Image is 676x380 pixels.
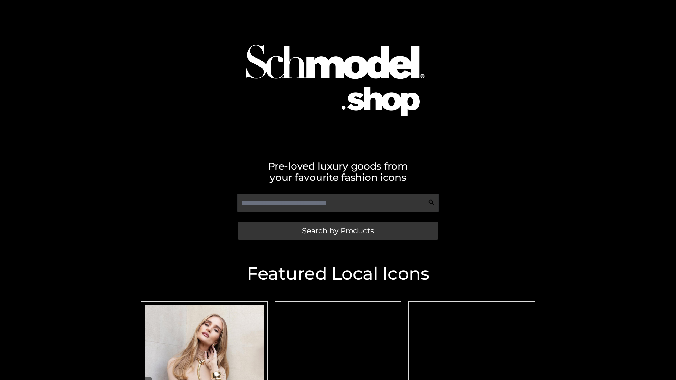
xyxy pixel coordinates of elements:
a: Search by Products [238,222,438,240]
h2: Featured Local Icons​ [137,265,539,283]
span: Search by Products [302,227,374,234]
img: Search Icon [428,199,435,206]
h2: Pre-loved luxury goods from your favourite fashion icons [137,160,539,183]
